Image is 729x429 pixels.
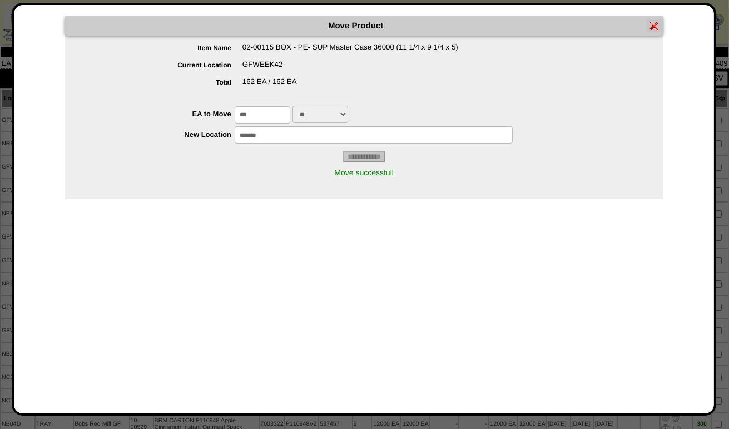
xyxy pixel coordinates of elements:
label: EA to Move [87,110,235,118]
div: Move successfull [65,162,663,183]
div: 162 EA / 162 EA [87,77,663,95]
div: 02-00115 BOX - PE- SUP Master Case 36000 (11 1/4 x 9 1/4 x 5) [87,43,663,60]
div: Move Product [65,16,663,36]
label: Total [87,78,242,86]
label: Item Name [87,44,242,52]
label: Current Location [87,61,242,69]
div: GFWEEK42 [87,60,663,77]
label: New Location [87,130,235,139]
img: error.gif [650,21,659,30]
